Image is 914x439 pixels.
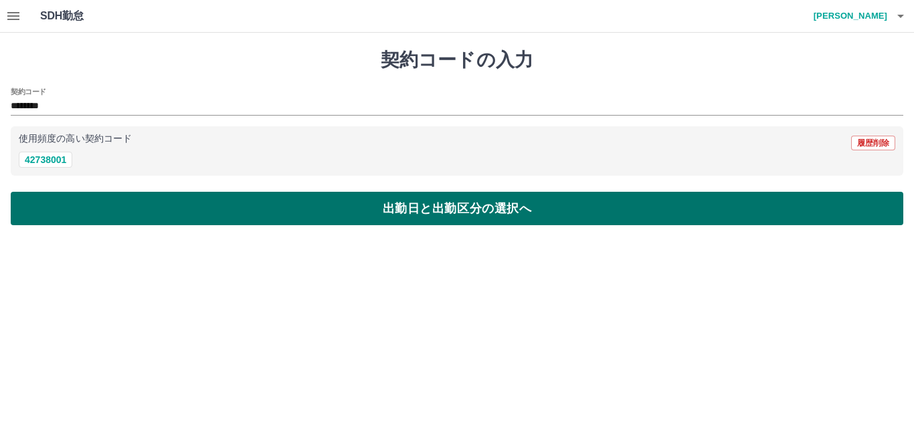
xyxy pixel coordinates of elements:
button: 42738001 [19,152,72,168]
p: 使用頻度の高い契約コード [19,134,132,144]
h1: 契約コードの入力 [11,49,903,71]
h2: 契約コード [11,86,46,97]
button: 履歴削除 [851,136,895,150]
button: 出勤日と出勤区分の選択へ [11,192,903,225]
